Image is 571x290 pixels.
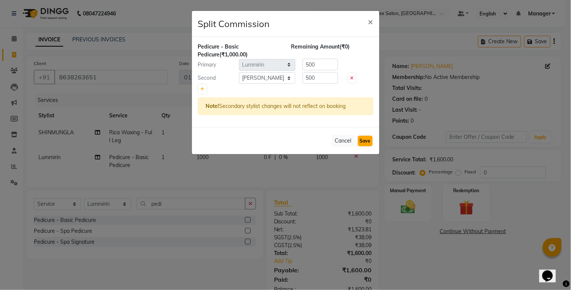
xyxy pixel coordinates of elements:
[368,16,373,27] span: ×
[198,97,373,115] div: Secondary stylist changes will not reflect on booking
[332,135,355,147] button: Cancel
[198,43,239,58] span: Pedicure - Basic Pedicure
[198,17,270,30] h4: Split Commission
[362,11,379,32] button: Close
[192,74,239,82] div: Second
[539,260,563,282] iframe: chat widget
[291,43,340,50] span: Remaining Amount
[220,51,248,58] span: (₹1,000.00)
[340,43,350,50] span: (₹0)
[206,103,219,109] strong: Note!
[358,136,373,146] button: Save
[192,61,239,69] div: Primary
